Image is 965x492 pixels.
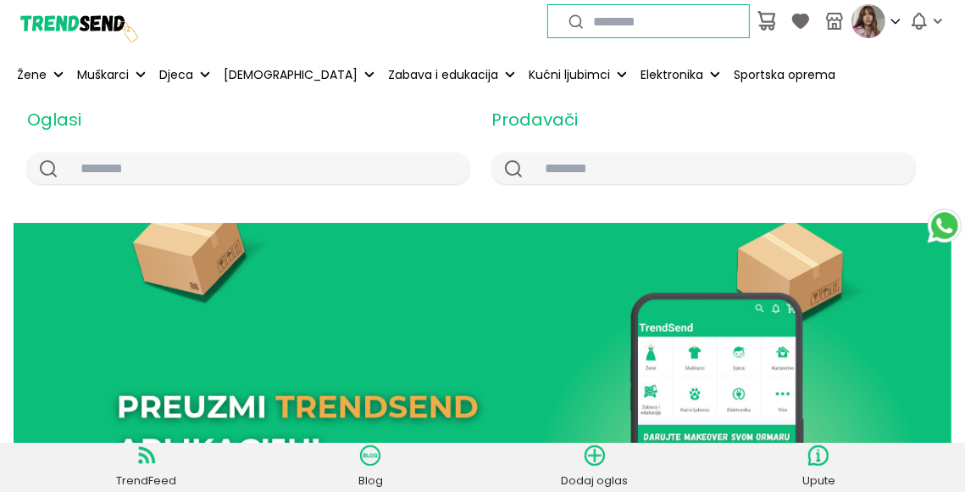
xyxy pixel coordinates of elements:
button: Zabava i edukacija [385,56,519,93]
a: Blog [332,445,408,489]
p: Elektronika [641,66,703,84]
a: Sportska oprema [730,56,839,93]
p: Blog [332,472,408,489]
button: [DEMOGRAPHIC_DATA] [220,56,378,93]
img: profile picture [851,4,885,38]
h2: Prodavači [492,107,915,132]
p: Djeca [159,66,193,84]
h2: Oglasi [27,107,469,132]
p: Dodaj oglas [557,472,633,489]
p: Kućni ljubimci [529,66,610,84]
button: Kućni ljubimci [525,56,630,93]
button: Žene [14,56,67,93]
button: Djeca [156,56,214,93]
p: Zabava i edukacija [388,66,498,84]
a: Dodaj oglas [557,445,633,489]
p: Upute [780,472,857,489]
button: Elektronika [637,56,724,93]
p: TrendFeed [108,472,185,489]
a: Upute [780,445,857,489]
button: Muškarci [74,56,149,93]
p: Muškarci [77,66,129,84]
p: Žene [17,66,47,84]
a: TrendFeed [108,445,185,489]
p: [DEMOGRAPHIC_DATA] [224,66,358,84]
